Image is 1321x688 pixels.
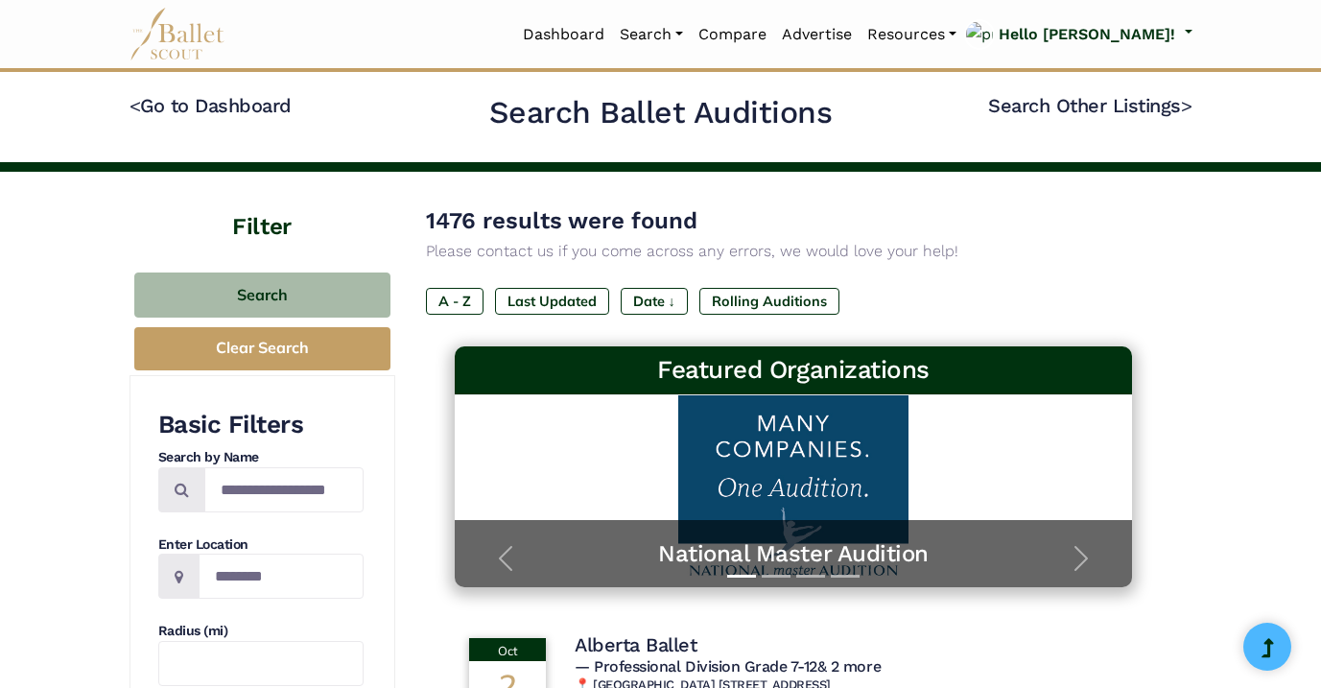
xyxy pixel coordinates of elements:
a: Dashboard [515,14,612,55]
h4: Alberta Ballet [575,632,696,657]
label: Date ↓ [621,288,688,315]
button: Clear Search [134,327,390,370]
h4: Filter [130,172,395,244]
p: Hello [PERSON_NAME]! [999,22,1175,47]
code: > [1181,93,1192,117]
h4: Radius (mi) [158,622,364,641]
button: Slide 1 [727,565,756,587]
h3: Basic Filters [158,409,364,441]
div: Oct [469,638,546,661]
a: <Go to Dashboard [130,94,292,117]
img: profile picture [966,22,1074,47]
a: Search [612,14,691,55]
input: Search by names... [204,467,364,512]
button: Slide 4 [831,565,860,587]
label: Last Updated [495,288,609,315]
button: Search [134,273,390,318]
a: profile picture Hello [PERSON_NAME]! [964,19,1191,50]
label: Rolling Auditions [699,288,839,315]
h4: Enter Location [158,535,364,555]
p: Please contact us if you come across any errors, we would love your help! [426,239,1162,264]
h4: Search by Name [158,448,364,467]
a: Resources [860,14,964,55]
label: A - Z [426,288,484,315]
span: 1476 results were found [426,207,697,234]
a: & 2 more [817,657,881,676]
h2: Search Ballet Auditions [489,93,833,133]
a: Compare [691,14,774,55]
a: National Master Audition [474,539,1113,569]
button: Slide 3 [796,565,825,587]
button: Slide 2 [762,565,790,587]
a: Search Other Listings> [988,94,1191,117]
code: < [130,93,141,117]
input: Location [199,554,364,599]
h3: Featured Organizations [470,354,1117,387]
a: Advertise [774,14,860,55]
span: — Professional Division Grade 7-12 [575,657,881,676]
